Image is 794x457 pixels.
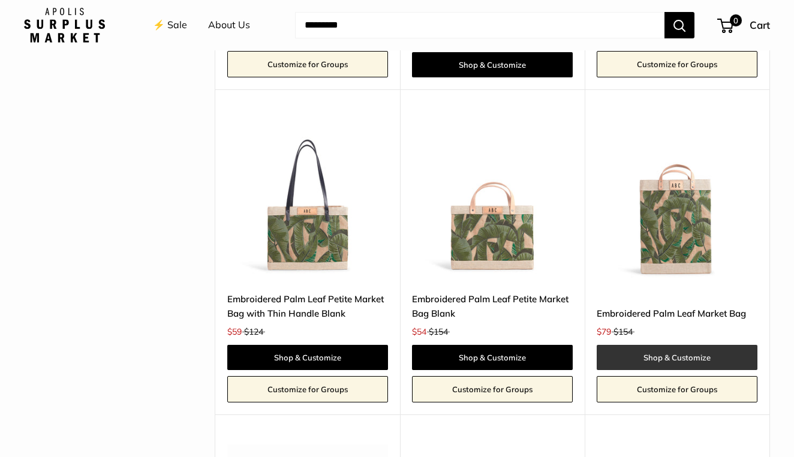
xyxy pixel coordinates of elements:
[227,292,388,320] a: Embroidered Palm Leaf Petite Market Bag with Thin Handle Blank
[412,376,573,402] a: Customize for Groups
[244,326,263,337] span: $124
[718,16,770,35] a: 0 Cart
[295,12,664,38] input: Search...
[750,19,770,31] span: Cart
[412,326,426,337] span: $54
[730,14,742,26] span: 0
[412,292,573,320] a: Embroidered Palm Leaf Petite Market Bag Blank
[208,16,250,34] a: About Us
[153,16,187,34] a: ⚡️ Sale
[227,376,388,402] a: Customize for Groups
[227,51,388,77] a: Customize for Groups
[227,119,388,280] a: description_Each bag takes 8-hours to handcraft thanks to our artisan cooperative.description_A m...
[597,376,757,402] a: Customize for Groups
[412,52,573,77] a: Shop & Customize
[227,119,388,280] img: description_Each bag takes 8-hours to handcraft thanks to our artisan cooperative.
[412,345,573,370] a: Shop & Customize
[664,12,694,38] button: Search
[412,119,573,280] a: description_Each bag takes 8-hours to handcraft thanks to our artisan cooperative.Embroidered Pal...
[227,326,242,337] span: $59
[597,119,757,280] img: description_Each bag takes 8-hours to handcraft thanks to our artisan cooperative.
[613,326,633,337] span: $154
[597,326,611,337] span: $79
[597,345,757,370] a: Shop & Customize
[412,119,573,280] img: description_Each bag takes 8-hours to handcraft thanks to our artisan cooperative.
[597,51,757,77] a: Customize for Groups
[24,8,105,43] img: Apolis: Surplus Market
[597,119,757,280] a: description_Each bag takes 8-hours to handcraft thanks to our artisan cooperative.description_Sid...
[227,345,388,370] a: Shop & Customize
[429,326,448,337] span: $154
[597,306,757,320] a: Embroidered Palm Leaf Market Bag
